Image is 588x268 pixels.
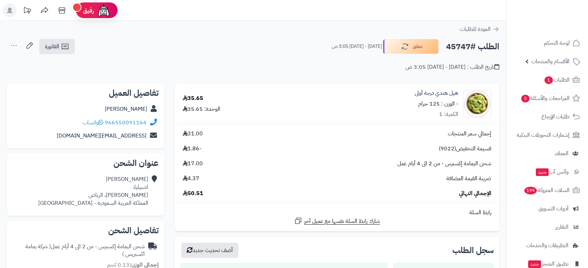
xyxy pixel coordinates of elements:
[511,200,584,217] a: أدوات التسويق
[460,25,491,33] span: العودة للطلبات
[439,145,491,153] span: قسيمة التخفيض(9022)
[544,38,570,48] span: لوحة التحكم
[13,159,159,167] h2: عنوان الشحن
[294,217,380,225] a: شارك رابط السلة نفسها مع عميل آخر
[452,246,494,254] h3: سجل الطلب
[511,219,584,235] a: التقارير
[383,39,439,54] button: معلق
[418,100,458,108] small: - الوزن : 125 جرام
[181,243,238,258] button: أضف تحديث جديد
[511,90,584,107] a: المراجعات والأسئلة5
[524,185,570,195] span: السلات المتروكة
[521,95,530,102] span: 5
[83,6,94,15] span: رفيق
[57,132,146,140] a: [EMAIL_ADDRESS][DOMAIN_NAME]
[177,209,496,217] div: رابط السلة
[183,160,203,168] span: 17.00
[397,160,491,168] span: شحن اليمامة إكسبرس - من 2 الى 4 أيام عمل
[459,190,491,198] span: الإجمالي النهائي
[511,182,584,199] a: السلات المتروكة199
[18,3,36,19] a: تحديثات المنصة
[526,241,569,250] span: التطبيقات والخدمات
[39,39,75,54] a: الفاتورة
[13,89,159,97] h2: تفاصيل العميل
[511,145,584,162] a: العملاء
[415,89,458,97] a: هيل هندي درجة أولى
[45,42,59,51] span: الفاتورة
[405,63,499,71] div: تاريخ الطلب : [DATE] - [DATE] 3:05 ص
[517,130,570,140] span: إشعارات التحويلات البنكية
[446,40,499,54] h2: الطلب #45747
[511,35,584,51] a: لوحة التحكم
[183,94,203,102] div: 35.65
[541,19,581,34] img: logo-2.png
[544,75,570,85] span: الطلبات
[439,110,458,118] div: الكمية: 1
[304,217,380,225] span: شارك رابط السلة نفسها مع عميل آخر
[13,226,159,235] h2: تفاصيل الشحن
[25,242,145,259] span: ( شركة يمامة اكسبريس )
[521,93,570,103] span: المراجعات والأسئلة
[535,167,569,177] span: وآتس آب
[511,72,584,88] a: الطلبات1
[183,175,199,183] span: 4.37
[531,57,570,66] span: الأقسام والمنتجات
[511,127,584,143] a: إشعارات التحويلات البنكية
[38,175,148,207] div: [PERSON_NAME] اشبيليا، [PERSON_NAME]، الرياض المملكة العربية السعودية - [GEOGRAPHIC_DATA]
[83,118,103,127] a: واتساب
[446,175,491,183] span: ضريبة القيمة المضافة
[555,149,569,158] span: العملاء
[538,204,569,213] span: أدوات التسويق
[511,237,584,254] a: التطبيقات والخدمات
[183,105,220,113] div: الوحدة: 35.65
[524,187,537,194] span: 199
[105,105,147,113] a: [PERSON_NAME]
[97,3,111,17] img: ai-face.png
[460,25,499,33] a: العودة للطلبات
[13,243,145,259] div: شحن اليمامة إكسبرس - من 2 الى 4 أيام عمل
[183,190,203,198] span: 50.51
[511,164,584,180] a: وآتس آبجديد
[183,130,203,138] span: 31.00
[332,43,382,50] small: [DATE] - [DATE] 3:05 ص
[528,260,541,268] span: جديد
[448,130,491,138] span: إجمالي سعر المنتجات
[555,222,569,232] span: التقارير
[511,108,584,125] a: طلبات الإرجاع
[536,168,549,176] span: جديد
[105,118,146,127] a: 966550091164
[541,112,570,122] span: طلبات الإرجاع
[545,76,553,84] span: 1
[464,90,491,118] img: %20%D9%87%D9%8A%D9%84-90x90.jpg
[183,145,201,153] span: -1.86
